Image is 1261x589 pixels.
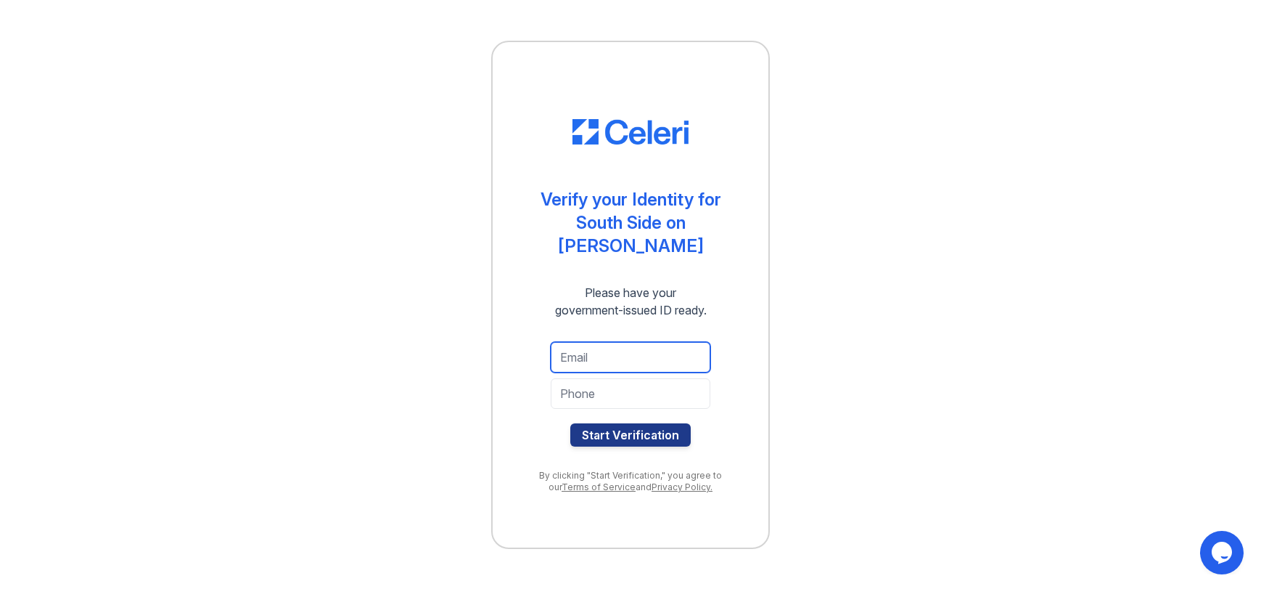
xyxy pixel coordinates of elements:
a: Terms of Service [562,482,636,492]
iframe: chat widget [1200,531,1246,574]
input: Email [551,342,710,373]
div: Verify your Identity for South Side on [PERSON_NAME] [522,188,739,258]
button: Start Verification [570,423,691,447]
div: Please have your government-issued ID ready. [529,284,733,319]
div: By clicking "Start Verification," you agree to our and [522,470,739,493]
img: CE_Logo_Blue-a8612792a0a2168367f1c8372b55b34899dd931a85d93a1a3d3e32e68fde9ad4.png [572,119,689,145]
input: Phone [551,378,710,409]
a: Privacy Policy. [652,482,712,492]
